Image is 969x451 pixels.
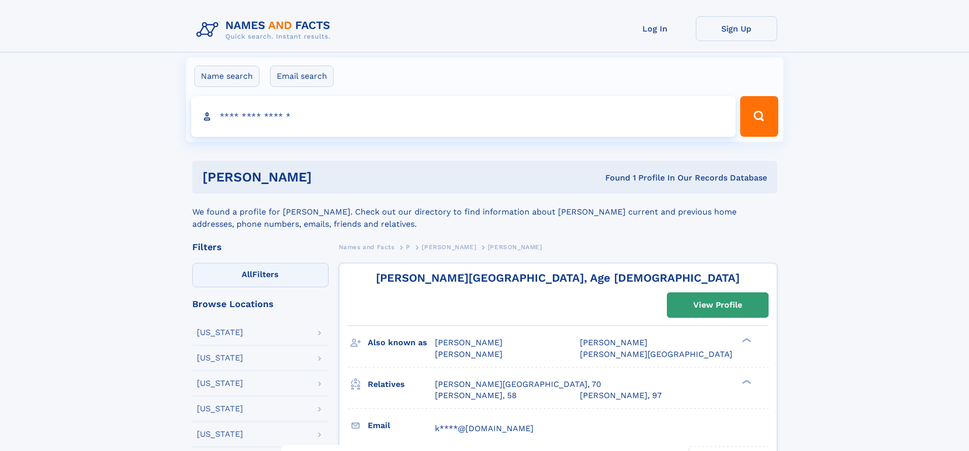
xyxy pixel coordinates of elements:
a: [PERSON_NAME], 58 [435,390,517,401]
span: All [242,269,252,279]
a: [PERSON_NAME][GEOGRAPHIC_DATA], 70 [435,379,601,390]
div: Browse Locations [192,299,329,309]
div: ❯ [740,378,752,385]
a: Sign Up [696,16,777,41]
h1: [PERSON_NAME] [202,171,459,184]
label: Name search [194,66,259,87]
span: [PERSON_NAME] [435,349,503,359]
h3: Relatives [368,376,435,393]
a: View Profile [667,293,768,317]
div: [US_STATE] [197,354,243,362]
span: [PERSON_NAME] [580,338,648,347]
button: Search Button [740,96,778,137]
span: [PERSON_NAME] [435,338,503,347]
div: [US_STATE] [197,379,243,387]
a: Log In [614,16,696,41]
a: P [406,240,410,253]
div: Found 1 Profile In Our Records Database [458,172,767,184]
span: [PERSON_NAME] [488,244,542,251]
h3: Also known as [368,334,435,351]
div: Filters [192,243,329,252]
span: [PERSON_NAME][GEOGRAPHIC_DATA] [580,349,732,359]
a: Names and Facts [339,240,395,253]
span: [PERSON_NAME] [422,244,476,251]
a: [PERSON_NAME] [422,240,476,253]
div: View Profile [693,293,742,317]
input: search input [191,96,736,137]
div: ❯ [740,337,752,344]
a: [PERSON_NAME][GEOGRAPHIC_DATA], Age [DEMOGRAPHIC_DATA] [376,272,740,284]
span: P [406,244,410,251]
h3: Email [368,417,435,434]
a: [PERSON_NAME], 97 [580,390,662,401]
div: We found a profile for [PERSON_NAME]. Check out our directory to find information about [PERSON_N... [192,194,777,230]
label: Email search [270,66,334,87]
div: [US_STATE] [197,328,243,337]
div: [US_STATE] [197,430,243,438]
label: Filters [192,263,329,287]
img: Logo Names and Facts [192,16,339,44]
div: [US_STATE] [197,405,243,413]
